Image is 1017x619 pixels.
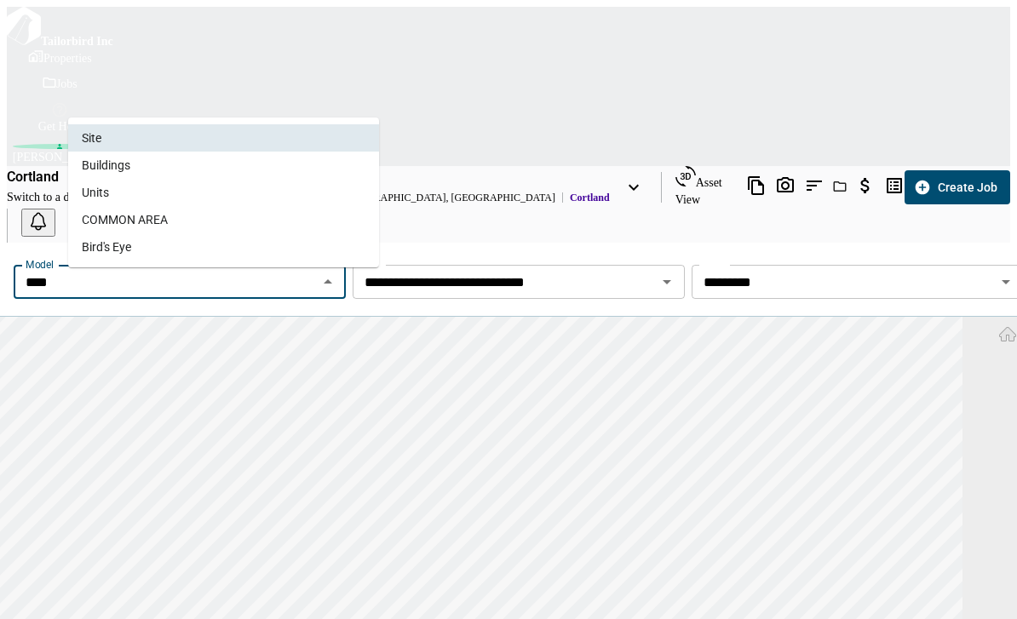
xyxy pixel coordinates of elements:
[804,175,825,199] div: Issues & Info
[704,257,726,272] label: View
[316,270,340,294] button: Close
[43,76,78,93] a: Jobs
[675,166,738,209] div: Asset View
[43,52,92,65] span: Properties
[655,270,679,294] button: Open
[905,170,1010,204] button: Create Job
[82,129,101,146] span: Site
[7,169,160,186] p: Cortland
[570,191,610,204] span: Cortland
[746,175,767,199] div: Documents
[26,257,54,272] label: Model
[775,175,796,199] div: Photos
[959,561,1000,602] iframe: Intercom live chat
[241,191,555,204] div: [STREET_ADDRESS] , [GEOGRAPHIC_DATA] , [GEOGRAPHIC_DATA]
[833,180,847,195] div: Jobs
[884,175,905,199] div: Takeoff Center
[82,211,168,228] span: COMMON AREA
[21,209,55,237] button: Open notification feed
[82,184,109,201] span: Units
[28,50,92,67] a: Properties
[56,77,78,90] span: Jobs
[38,120,82,133] span: Get Help
[13,151,107,163] span: [PERSON_NAME]
[82,238,131,255] span: Bird's Eye
[855,175,876,199] div: Budgets
[7,189,175,206] span: Switch to a different ownership
[82,157,130,174] span: Buildings
[938,179,997,196] span: Create Job
[675,176,722,206] span: Asset View
[241,170,610,187] div: [PERSON_NAME]
[41,35,113,48] span: Tailorbird Inc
